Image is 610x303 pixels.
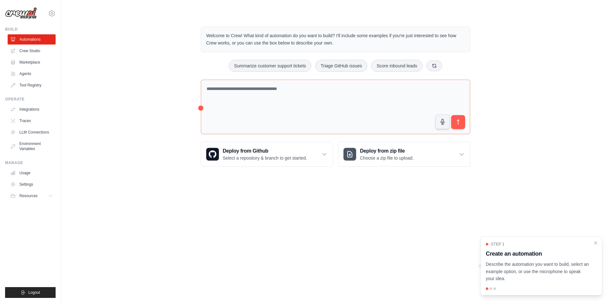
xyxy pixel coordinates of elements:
img: Logo [5,7,37,19]
span: Step 1 [491,242,505,247]
button: Triage GitHub issues [315,60,367,72]
button: Summarize customer support tickets [229,60,311,72]
p: Select a repository & branch to get started. [223,155,307,161]
p: Welcome to Crew! What kind of automation do you want to build? I'll include some examples if you'... [206,32,465,47]
p: Describe the automation you want to build, select an example option, or use the microphone to spe... [486,261,589,282]
h3: Deploy from zip file [360,147,414,155]
iframe: Chat Widget [578,272,610,303]
div: Manage [5,160,56,165]
a: Integrations [8,104,56,114]
span: Logout [28,290,40,295]
button: Logout [5,287,56,298]
p: Choose a zip file to upload. [360,155,414,161]
h3: Deploy from Github [223,147,307,155]
a: Crew Studio [8,46,56,56]
span: Resources [19,193,37,198]
a: Usage [8,168,56,178]
a: Environment Variables [8,139,56,154]
button: Close walkthrough [593,240,598,245]
div: Operate [5,97,56,102]
a: LLM Connections [8,127,56,137]
button: Score inbound leads [371,60,423,72]
a: Agents [8,69,56,79]
button: Resources [8,191,56,201]
a: Marketplace [8,57,56,67]
a: Automations [8,34,56,45]
a: Settings [8,179,56,189]
a: Traces [8,116,56,126]
a: Tool Registry [8,80,56,90]
div: Build [5,27,56,32]
h3: Create an automation [486,249,589,258]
